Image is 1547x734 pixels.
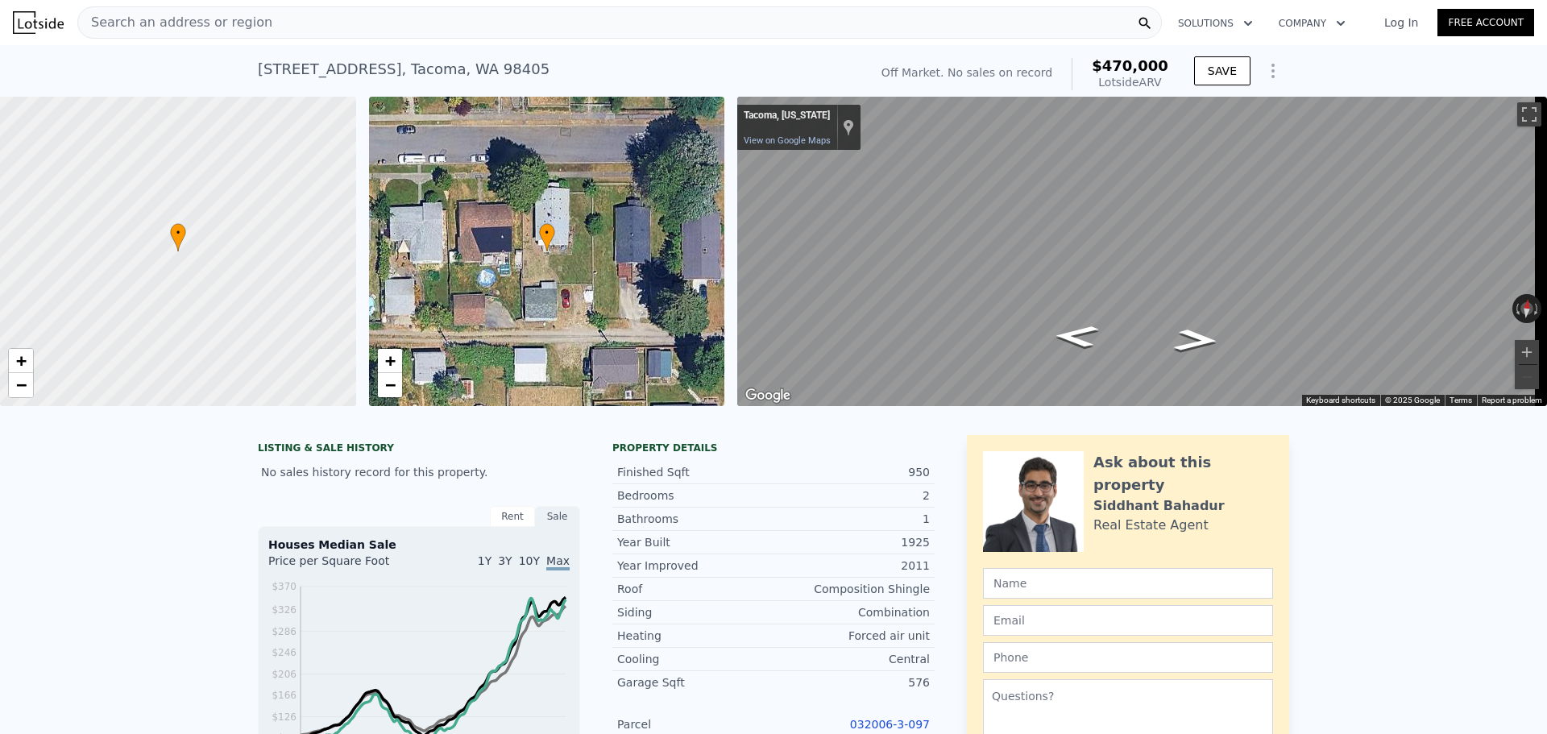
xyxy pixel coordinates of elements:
[1512,294,1521,323] button: Rotate counterclockwise
[983,605,1273,636] input: Email
[16,375,27,395] span: −
[773,464,930,480] div: 950
[617,487,773,504] div: Bedrooms
[1515,340,1539,364] button: Zoom in
[773,628,930,644] div: Forced air unit
[617,581,773,597] div: Roof
[881,64,1052,81] div: Off Market. No sales on record
[612,442,935,454] div: Property details
[268,553,419,578] div: Price per Square Foot
[1093,516,1209,535] div: Real Estate Agent
[1093,496,1225,516] div: Siddhant Bahadur
[546,554,570,570] span: Max
[258,58,550,81] div: [STREET_ADDRESS] , Tacoma , WA 98405
[744,135,831,146] a: View on Google Maps
[78,13,272,32] span: Search an address or region
[258,458,580,487] div: No sales history record for this property.
[773,651,930,667] div: Central
[983,568,1273,599] input: Name
[378,349,402,373] a: Zoom in
[1365,15,1437,31] a: Log In
[1155,324,1238,357] path: Go East
[258,442,580,458] div: LISTING & SALE HISTORY
[1165,9,1266,38] button: Solutions
[1194,56,1250,85] button: SAVE
[1533,294,1542,323] button: Rotate clockwise
[272,647,297,658] tspan: $246
[617,604,773,620] div: Siding
[13,11,64,34] img: Lotside
[1092,57,1168,74] span: $470,000
[384,375,395,395] span: −
[983,642,1273,673] input: Phone
[773,604,930,620] div: Combination
[1257,55,1289,87] button: Show Options
[617,628,773,644] div: Heating
[1450,396,1472,404] a: Terms (opens in new tab)
[272,690,297,701] tspan: $166
[272,711,297,723] tspan: $126
[9,349,33,373] a: Zoom in
[737,97,1547,406] div: Map
[773,487,930,504] div: 2
[268,537,570,553] div: Houses Median Sale
[1482,396,1542,404] a: Report a problem
[617,464,773,480] div: Finished Sqft
[1266,9,1358,38] button: Company
[617,674,773,690] div: Garage Sqft
[773,558,930,574] div: 2011
[744,110,830,122] div: Tacoma, [US_STATE]
[1519,293,1534,324] button: Reset the view
[843,118,854,136] a: Show location on map
[170,223,186,251] div: •
[498,554,512,567] span: 3Y
[490,506,535,527] div: Rent
[737,97,1547,406] div: Street View
[272,626,297,637] tspan: $286
[617,651,773,667] div: Cooling
[1517,102,1541,126] button: Toggle fullscreen view
[1092,74,1168,90] div: Lotside ARV
[1385,396,1440,404] span: © 2025 Google
[478,554,491,567] span: 1Y
[617,534,773,550] div: Year Built
[535,506,580,527] div: Sale
[272,669,297,680] tspan: $206
[617,716,773,732] div: Parcel
[850,718,930,731] a: 032006-3-097
[773,581,930,597] div: Composition Shingle
[741,385,794,406] img: Google
[170,226,186,240] span: •
[539,223,555,251] div: •
[1093,451,1273,496] div: Ask about this property
[1515,365,1539,389] button: Zoom out
[1437,9,1534,36] a: Free Account
[272,604,297,616] tspan: $326
[378,373,402,397] a: Zoom out
[773,534,930,550] div: 1925
[519,554,540,567] span: 10Y
[617,511,773,527] div: Bathrooms
[9,373,33,397] a: Zoom out
[539,226,555,240] span: •
[1306,395,1375,406] button: Keyboard shortcuts
[617,558,773,574] div: Year Improved
[16,350,27,371] span: +
[741,385,794,406] a: Open this area in Google Maps (opens a new window)
[1035,320,1118,353] path: Go West
[272,581,297,592] tspan: $370
[384,350,395,371] span: +
[773,674,930,690] div: 576
[773,511,930,527] div: 1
